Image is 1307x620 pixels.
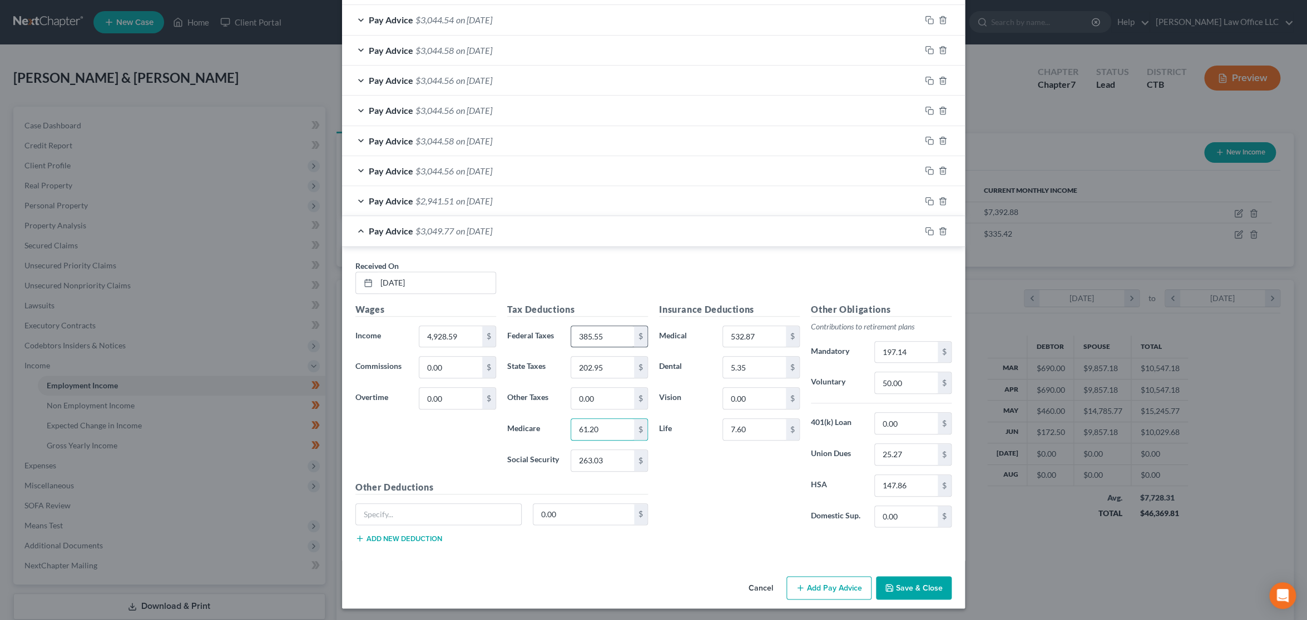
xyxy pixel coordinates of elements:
[938,342,951,363] div: $
[634,504,647,525] div: $
[355,303,496,317] h5: Wages
[723,326,786,347] input: 0.00
[456,166,492,176] span: on [DATE]
[415,166,454,176] span: $3,044.56
[369,226,413,236] span: Pay Advice
[415,45,454,56] span: $3,044.58
[723,419,786,440] input: 0.00
[571,388,634,409] input: 0.00
[415,196,454,206] span: $2,941.51
[456,105,492,116] span: on [DATE]
[876,576,952,599] button: Save & Close
[634,357,647,378] div: $
[502,387,565,409] label: Other Taxes
[482,326,496,347] div: $
[355,481,648,494] h5: Other Deductions
[634,419,647,440] div: $
[875,342,938,363] input: 0.00
[571,357,634,378] input: 0.00
[482,357,496,378] div: $
[805,443,869,466] label: Union Dues
[456,196,492,206] span: on [DATE]
[938,444,951,465] div: $
[350,356,413,378] label: Commissions
[571,419,634,440] input: 0.00
[875,413,938,434] input: 0.00
[355,534,442,543] button: Add new deduction
[805,412,869,434] label: 401(k) Loan
[456,45,492,56] span: on [DATE]
[502,418,565,441] label: Medicare
[415,136,454,146] span: $3,044.58
[415,75,454,86] span: $3,044.56
[938,413,951,434] div: $
[653,418,717,441] label: Life
[415,14,454,25] span: $3,044.54
[533,504,635,525] input: 0.00
[419,326,482,347] input: 0.00
[659,303,800,317] h5: Insurance Deductions
[1269,582,1296,609] div: Open Intercom Messenger
[811,321,952,332] p: Contributions to retirement plans
[456,14,492,25] span: on [DATE]
[369,136,413,146] span: Pay Advice
[369,45,413,56] span: Pay Advice
[653,356,717,378] label: Dental
[502,326,565,348] label: Federal Taxes
[805,474,869,497] label: HSA
[369,105,413,116] span: Pay Advice
[786,357,799,378] div: $
[456,136,492,146] span: on [DATE]
[938,475,951,496] div: $
[875,506,938,527] input: 0.00
[456,226,492,236] span: on [DATE]
[938,372,951,393] div: $
[419,388,482,409] input: 0.00
[786,388,799,409] div: $
[415,105,454,116] span: $3,044.56
[507,303,648,317] h5: Tax Deductions
[571,450,634,471] input: 0.00
[369,75,413,86] span: Pay Advice
[805,372,869,394] label: Voluntary
[571,326,634,347] input: 0.00
[786,326,799,347] div: $
[786,419,799,440] div: $
[355,331,381,340] span: Income
[355,261,399,271] span: Received On
[419,357,482,378] input: 0.00
[482,388,496,409] div: $
[811,303,952,317] h5: Other Obligations
[786,576,872,599] button: Add Pay Advice
[875,372,938,393] input: 0.00
[653,326,717,348] label: Medical
[938,506,951,527] div: $
[356,504,521,525] input: Specify...
[456,75,492,86] span: on [DATE]
[415,226,454,236] span: $3,049.77
[875,475,938,496] input: 0.00
[377,272,496,293] input: MM/DD/YYYY
[369,196,413,206] span: Pay Advice
[805,341,869,363] label: Mandatory
[723,357,786,378] input: 0.00
[723,388,786,409] input: 0.00
[634,450,647,471] div: $
[805,506,869,528] label: Domestic Sup.
[653,387,717,409] label: Vision
[350,387,413,409] label: Overtime
[634,388,647,409] div: $
[740,577,782,599] button: Cancel
[369,14,413,25] span: Pay Advice
[875,444,938,465] input: 0.00
[369,166,413,176] span: Pay Advice
[502,356,565,378] label: State Taxes
[502,449,565,472] label: Social Security
[634,326,647,347] div: $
